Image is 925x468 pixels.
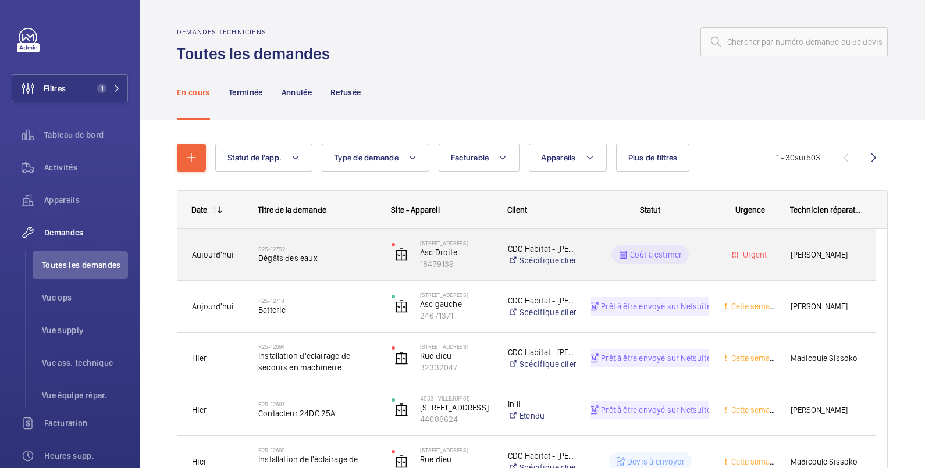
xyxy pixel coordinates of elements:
span: Installation d'éclairage de secours en machinerie [258,350,376,373]
h2: R25-12693 [258,401,376,408]
p: Prêt à être envoyé sur Netsuite [601,404,711,416]
span: 1 [97,84,106,93]
button: Filtres1 [12,74,128,102]
span: Activités [44,162,128,173]
span: Contacteur 24DC 25A [258,408,376,419]
a: Spécifique client [508,358,576,370]
p: Asc Droite [420,246,493,258]
input: Chercher par numéro demande ou de devis [700,27,888,56]
h2: R25-12718 [258,297,376,304]
span: Aujourd'hui [192,250,234,259]
h2: R25-12690 [258,446,376,453]
p: 24671371 [420,310,493,321]
p: Rue dieu [420,453,493,465]
span: Demandes [44,227,128,238]
p: Prêt à être envoyé sur Netsuite [601,352,711,364]
p: [STREET_ADDRESS] [420,402,493,413]
span: Filtres [44,83,66,94]
span: Technicien réparateur [790,205,862,215]
span: sur [795,153,806,162]
p: Coût à estimer [630,249,682,260]
span: Toutes les demandes [42,259,128,271]
img: elevator.svg [394,403,408,417]
span: Vue supply [42,324,128,336]
p: Asc gauche [420,298,493,310]
button: Statut de l'app. [215,144,312,172]
span: Cette semaine [729,353,781,363]
span: Site - Appareil [391,205,440,215]
span: Facturation [44,417,128,429]
p: CDC Habitat - [PERSON_NAME] [508,243,576,255]
p: Rue dieu [420,350,493,362]
h2: Demandes techniciens [177,28,337,36]
button: Appareils [529,144,606,172]
span: 1 - 30 503 [776,153,820,162]
a: Spécifique client [508,255,576,266]
p: CDC Habitat - [PERSON_NAME] [508,346,576,358]
p: 32332047 [420,362,493,373]
p: Annulée [282,87,312,98]
p: [STREET_ADDRESS] [420,240,493,246]
span: Statut de l'app. [227,153,282,162]
span: Urgent [741,250,767,259]
span: Tableau de bord [44,129,128,141]
h1: Toutes les demandes [177,43,337,65]
p: [STREET_ADDRESS] [420,446,493,453]
span: [PERSON_NAME] [791,403,862,417]
span: Vue ops [42,292,128,303]
span: [PERSON_NAME] [791,248,862,262]
span: Appareils [44,194,128,206]
div: Date [191,205,207,215]
p: 44088624 [420,413,493,425]
span: Client [507,205,527,215]
span: Batterie [258,304,376,316]
button: Facturable [439,144,520,172]
p: CDC Habitat - [PERSON_NAME] [508,295,576,306]
p: Refusée [330,87,361,98]
span: Cette semaine [729,405,781,415]
p: Prêt à être envoyé sur Netsuite [601,301,711,312]
p: CDC Habitat - [PERSON_NAME] [508,450,576,462]
h2: R25-12694 [258,343,376,350]
h2: R25-12752 [258,245,376,252]
p: Terminée [229,87,263,98]
p: [STREET_ADDRESS] [420,291,493,298]
span: Titre de la demande [258,205,326,215]
span: Heures supp. [44,450,128,462]
img: elevator.svg [394,248,408,262]
p: En cours [177,87,210,98]
span: Type de demande [334,153,399,162]
p: Devis à envoyer [627,456,685,467]
p: In'li [508,398,576,410]
span: Vue équipe répar. [42,390,128,401]
a: Spécifique client [508,306,576,318]
button: Type de demande [322,144,429,172]
p: 18479139 [420,258,493,270]
span: Urgence [735,205,765,215]
span: Statut [640,205,660,215]
img: elevator.svg [394,299,408,313]
a: Étendu [508,410,576,421]
span: Cette semaine [729,302,781,311]
button: Plus de filtres [616,144,690,172]
span: Vue ass. technique [42,357,128,369]
span: Aujourd'hui [192,302,234,311]
span: [PERSON_NAME] [791,300,862,313]
span: Madicoule Sissoko [791,352,862,365]
span: Hier [192,353,207,363]
span: Appareils [541,153,575,162]
span: Plus de filtres [628,153,678,162]
span: Facturable [451,153,489,162]
span: Hier [192,457,207,466]
span: Dégâts des eaux [258,252,376,264]
span: Hier [192,405,207,415]
span: Cette semaine [729,457,781,466]
p: [STREET_ADDRESS] [420,343,493,350]
img: elevator.svg [394,351,408,365]
p: 4053 - VILLEJUIF 05 [420,395,493,402]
